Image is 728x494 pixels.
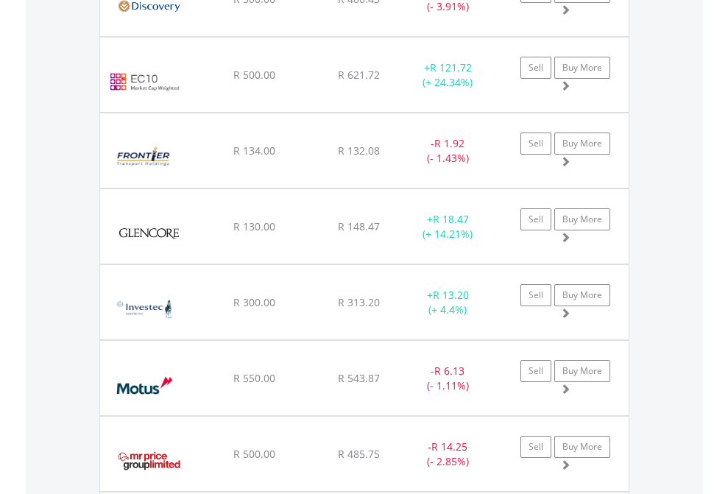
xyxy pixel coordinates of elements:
[107,56,182,108] img: EC10.EC.EC10.png
[520,360,551,382] a: Sell
[520,57,551,79] a: Sell
[554,208,610,230] a: Buy More
[107,132,182,184] img: EQU.ZA.FTH.png
[402,440,494,469] div: - (- 2.85%)
[107,208,191,260] img: EQU.ZA.GLN.png
[402,136,494,166] div: - (- 1.43%)
[402,288,494,317] div: + (+ 4.4%)
[554,284,610,306] a: Buy More
[338,144,380,158] span: R 132.08
[554,360,610,382] a: Buy More
[430,60,472,74] span: R 121.72
[402,364,494,393] div: - (- 1.11%)
[338,371,380,385] span: R 543.87
[233,447,275,461] span: R 500.00
[233,144,275,158] span: R 134.00
[233,219,275,233] span: R 130.00
[520,208,551,230] a: Sell
[338,447,380,461] span: R 485.75
[107,359,182,412] img: EQU.ZA.MTH.png
[520,133,551,155] a: Sell
[554,57,610,79] a: Buy More
[233,371,275,385] span: R 550.00
[233,68,275,82] span: R 500.00
[338,295,380,309] span: R 313.20
[402,60,494,90] div: + (+ 24.34%)
[338,219,380,233] span: R 148.47
[107,283,182,336] img: EQU.ZA.INP.png
[433,288,469,302] span: R 13.20
[520,284,551,306] a: Sell
[554,133,610,155] a: Buy More
[233,295,275,309] span: R 300.00
[434,364,464,378] span: R 6.13
[433,212,469,226] span: R 18.47
[434,136,464,150] span: R 1.92
[520,436,551,458] a: Sell
[431,440,467,454] span: R 14.25
[107,435,191,487] img: EQU.ZA.MRP.png
[402,212,494,241] div: + (+ 14.21%)
[554,436,610,458] a: Buy More
[338,68,380,82] span: R 621.72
